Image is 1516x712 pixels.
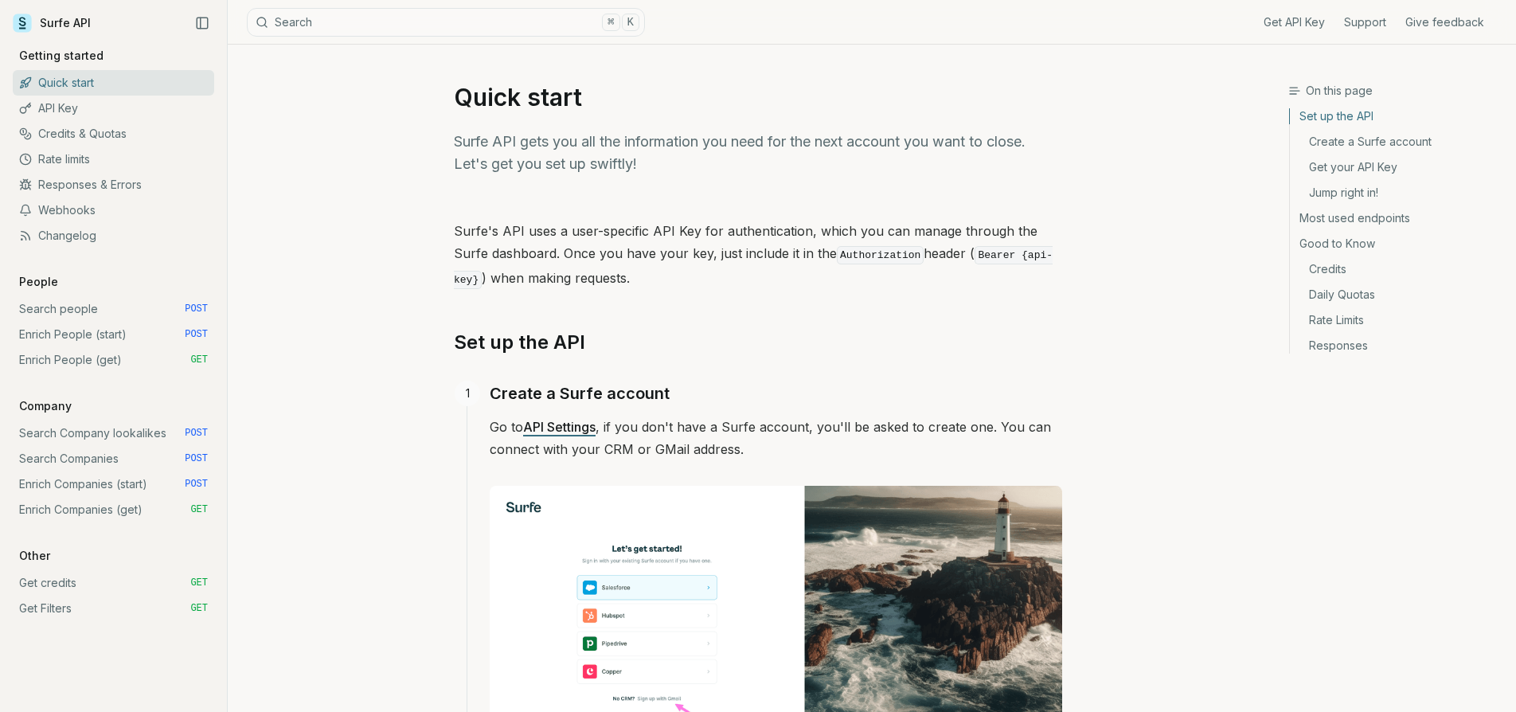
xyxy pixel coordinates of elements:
[13,296,214,322] a: Search people POST
[1288,83,1503,99] h3: On this page
[13,70,214,96] a: Quick start
[1290,307,1503,333] a: Rate Limits
[454,83,1062,111] h1: Quick start
[1290,129,1503,155] a: Create a Surfe account
[190,11,214,35] button: Collapse Sidebar
[454,330,585,355] a: Set up the API
[1290,180,1503,205] a: Jump right in!
[1290,155,1503,180] a: Get your API Key
[190,602,208,615] span: GET
[1405,14,1484,30] a: Give feedback
[190,354,208,366] span: GET
[454,220,1062,291] p: Surfe's API uses a user-specific API Key for authentication, which you can manage through the Sur...
[13,322,214,347] a: Enrich People (start) POST
[185,303,208,315] span: POST
[1290,333,1503,354] a: Responses
[13,274,64,290] p: People
[490,381,670,406] a: Create a Surfe account
[13,596,214,621] a: Get Filters GET
[1264,14,1325,30] a: Get API Key
[602,14,619,31] kbd: ⌘
[13,198,214,223] a: Webhooks
[13,421,214,446] a: Search Company lookalikes POST
[1290,108,1503,129] a: Set up the API
[1290,256,1503,282] a: Credits
[247,8,645,37] button: Search⌘K
[185,328,208,341] span: POST
[13,548,57,564] p: Other
[13,121,214,147] a: Credits & Quotas
[13,223,214,248] a: Changelog
[13,497,214,522] a: Enrich Companies (get) GET
[13,48,110,64] p: Getting started
[523,419,596,435] a: API Settings
[1290,231,1503,256] a: Good to Know
[1344,14,1386,30] a: Support
[13,471,214,497] a: Enrich Companies (start) POST
[837,246,924,264] code: Authorization
[1290,282,1503,307] a: Daily Quotas
[13,172,214,198] a: Responses & Errors
[185,452,208,465] span: POST
[622,14,639,31] kbd: K
[13,11,91,35] a: Surfe API
[13,398,78,414] p: Company
[190,503,208,516] span: GET
[13,147,214,172] a: Rate limits
[13,96,214,121] a: API Key
[185,427,208,440] span: POST
[1290,205,1503,231] a: Most used endpoints
[13,347,214,373] a: Enrich People (get) GET
[490,416,1062,460] p: Go to , if you don't have a Surfe account, you'll be asked to create one. You can connect with yo...
[190,577,208,589] span: GET
[185,478,208,491] span: POST
[13,570,214,596] a: Get credits GET
[13,446,214,471] a: Search Companies POST
[454,131,1062,175] p: Surfe API gets you all the information you need for the next account you want to close. Let's get...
